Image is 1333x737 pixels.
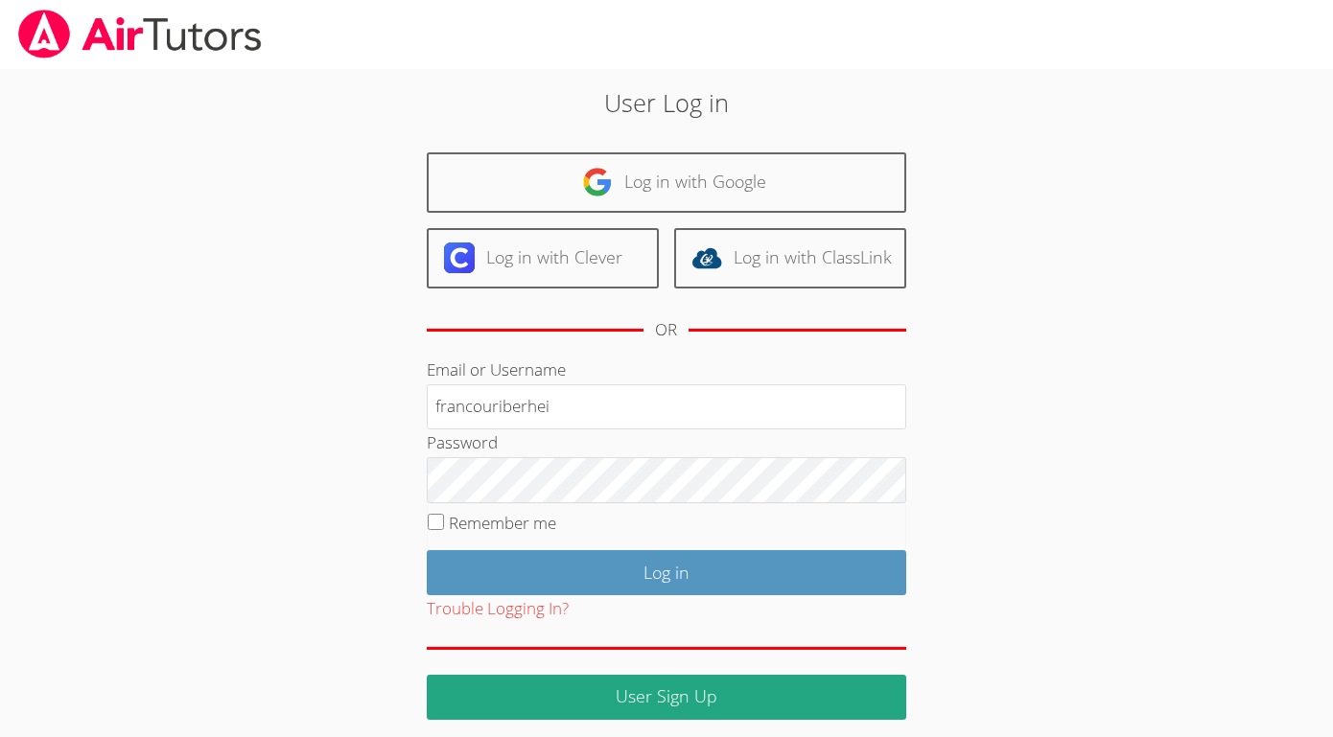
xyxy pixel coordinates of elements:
button: Trouble Logging In? [427,595,569,623]
img: classlink-logo-d6bb404cc1216ec64c9a2012d9dc4662098be43eaf13dc465df04b49fa7ab582.svg [691,242,722,273]
label: Remember me [449,512,556,534]
div: OR [655,316,677,344]
a: Log in with Clever [427,228,659,288]
img: airtutors_banner-c4298cdbf04f3fff15de1276eac7730deb9818008684d7c2e4769d2f7ddbe033.png [16,10,264,58]
a: Log in with Google [427,152,906,213]
input: Log in [427,550,906,595]
img: google-logo-50288ca7cdecda66e5e0955fdab243c47b7ad437acaf1139b6f446037453330a.svg [582,167,613,197]
a: User Sign Up [427,675,906,720]
a: Log in with ClassLink [674,228,906,288]
label: Password [427,431,498,453]
h2: User Log in [307,84,1027,121]
img: clever-logo-6eab21bc6e7a338710f1a6ff85c0baf02591cd810cc4098c63d3a4b26e2feb20.svg [444,242,475,273]
label: Email or Username [427,358,566,380]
